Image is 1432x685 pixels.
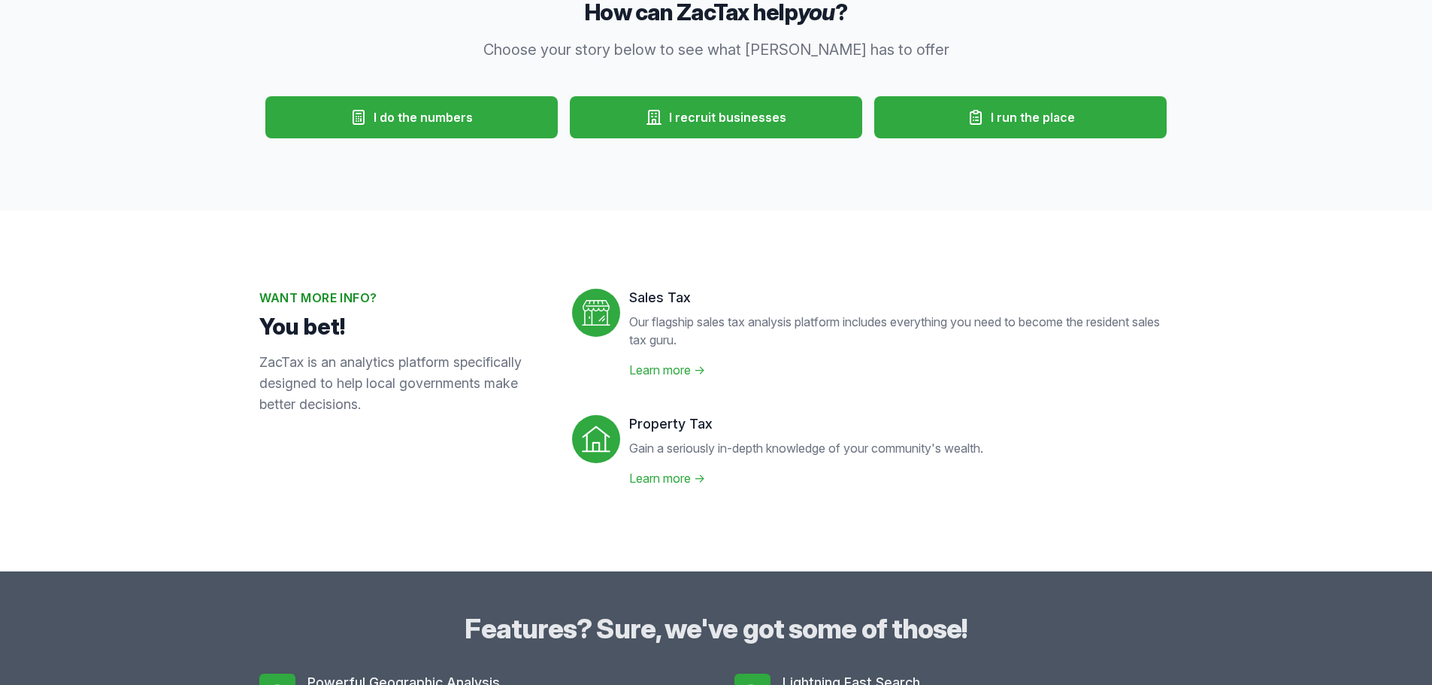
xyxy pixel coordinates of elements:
h2: Want more info? [259,289,548,307]
dt: Property Tax [629,415,983,433]
span: I do the numbers [374,108,473,126]
p: Gain a seriously in-depth knowledge of your community's wealth. [629,439,983,457]
button: I recruit businesses [570,96,862,138]
button: I run the place [874,96,1167,138]
a: Learn more → [629,471,705,486]
p: You bet! [259,313,548,340]
p: ZacTax is an analytics platform specifically designed to help local governments make better decis... [259,352,548,415]
span: I run the place [991,108,1075,126]
p: Choose your story below to see what [PERSON_NAME] has to offer [428,39,1005,60]
span: I recruit businesses [669,108,786,126]
p: Our flagship sales tax analysis platform includes everything you need to become the resident sale... [629,313,1173,349]
button: I do the numbers [265,96,558,138]
a: Learn more → [629,362,705,377]
h3: Features? Sure, we've got some of those! [259,614,1173,644]
dt: Sales Tax [629,289,1173,307]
